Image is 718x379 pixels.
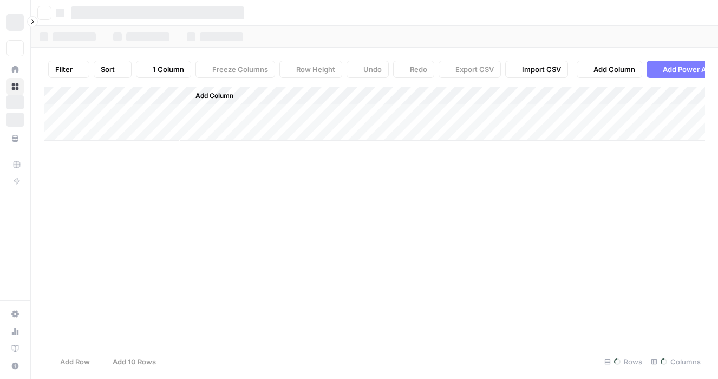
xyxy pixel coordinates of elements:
[195,91,233,101] span: Add Column
[296,64,335,75] span: Row Height
[181,89,238,103] button: Add Column
[6,357,24,375] button: Help + Support
[6,130,24,147] a: Your Data
[593,64,635,75] span: Add Column
[136,61,191,78] button: 1 Column
[647,353,705,370] div: Columns
[600,353,647,370] div: Rows
[60,356,90,367] span: Add Row
[55,64,73,75] span: Filter
[439,61,501,78] button: Export CSV
[113,356,156,367] span: Add 10 Rows
[101,64,115,75] span: Sort
[6,61,24,78] a: Home
[6,305,24,323] a: Settings
[212,64,268,75] span: Freeze Columns
[48,61,89,78] button: Filter
[393,61,434,78] button: Redo
[94,61,132,78] button: Sort
[347,61,389,78] button: Undo
[505,61,568,78] button: Import CSV
[6,340,24,357] a: Learning Hub
[96,353,162,370] button: Add 10 Rows
[455,64,494,75] span: Export CSV
[577,61,642,78] button: Add Column
[6,323,24,340] a: Usage
[44,353,96,370] button: Add Row
[195,61,275,78] button: Freeze Columns
[410,64,427,75] span: Redo
[153,64,184,75] span: 1 Column
[6,78,24,95] a: Browse
[279,61,342,78] button: Row Height
[363,64,382,75] span: Undo
[522,64,561,75] span: Import CSV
